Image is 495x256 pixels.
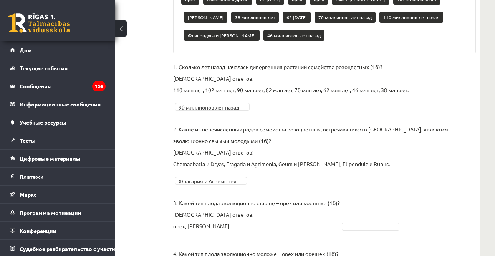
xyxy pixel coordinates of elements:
a: Сообщения136 [10,77,106,95]
font: 46 миллионов лет назад [267,32,321,38]
font: Цифровые материалы [20,155,81,162]
font: Сообщения [20,83,51,90]
a: Фрагария и Агримония [175,177,247,185]
font: Судебное разбирательство с участием [PERSON_NAME] [20,245,168,252]
font: Тесты [20,137,36,144]
a: Маркс [10,186,106,203]
a: Рижская 1-я средняя школа заочного обучения [8,13,70,33]
font: Текущие события [20,65,68,71]
font: Информационные сообщения [20,101,101,108]
font: 38 миллионов лет [235,14,275,20]
a: Программа мотивации [10,204,106,221]
font: Конференции [20,227,56,234]
font: [DEMOGRAPHIC_DATA] ответов: [173,149,253,156]
font: 62 [DATE] [286,14,307,20]
font: [DEMOGRAPHIC_DATA] ответов: [173,211,253,218]
a: Дом [10,41,106,59]
a: Тесты [10,131,106,149]
font: 1. Сколько лет назад началась дивергенция растений семейства розоцветных (1б)? [173,63,382,70]
font: 110 миллионов лет назад [383,14,439,20]
a: Учебные ресурсы [10,113,106,131]
font: орех, [PERSON_NAME]. [173,223,231,229]
font: Учебные ресурсы [20,119,66,126]
a: 90 миллионов лет назад [175,103,250,111]
font: Программа мотивации [20,209,81,216]
font: Маркс [20,191,36,198]
font: 90 миллионов лет назад [179,104,239,111]
font: 2. Какие из перечисленных родов семейства розоцветных, встречающихся в [GEOGRAPHIC_DATA], являютс... [173,126,448,144]
a: Платежи [10,168,106,185]
a: Цифровые материалы [10,150,106,167]
font: 110 млн лет, 102 млн лет, 90 млн лет, 82 млн лет, 70 млн лет, 62 млн лет, 46 млн лет, 38 млн лет. [173,86,409,93]
font: [DEMOGRAPHIC_DATA] ответов: [173,75,253,82]
a: Информационные сообщения [10,95,106,113]
font: 136 [95,83,103,89]
font: Платежи [20,173,44,180]
font: 70 миллионов лет назад [318,14,372,20]
font: 3. Какой тип плода эволюционно старше – орех или костянка (1б)? [173,199,340,206]
a: Конференции [10,222,106,239]
font: Дом [20,47,32,53]
font: [PERSON_NAME] [188,14,223,20]
font: Флипендула и [PERSON_NAME] [188,32,256,38]
font: Chamaebatia и Dryas, Fragaria и Agrimonia, Geum и [PERSON_NAME], Flipendula и Rubus. [173,160,390,167]
a: Текущие события [10,59,106,77]
font: Фрагария и Агримония [179,178,237,185]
